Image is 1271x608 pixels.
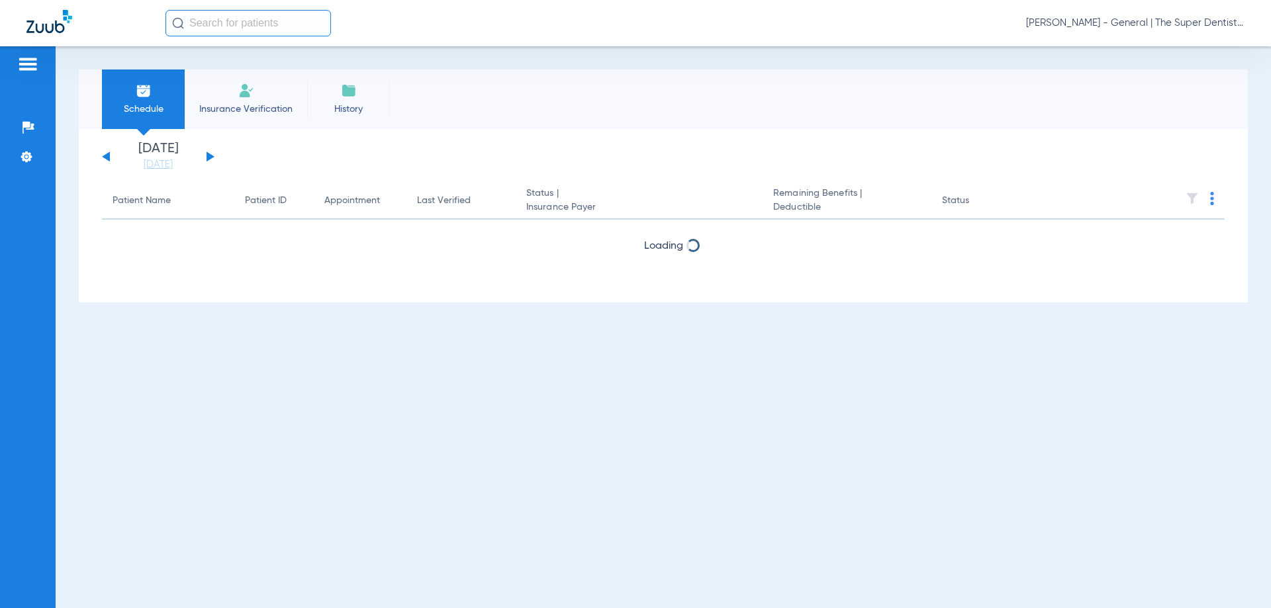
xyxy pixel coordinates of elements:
[317,103,380,116] span: History
[172,17,184,29] img: Search Icon
[644,241,683,251] span: Loading
[245,194,303,208] div: Patient ID
[136,83,152,99] img: Schedule
[324,194,380,208] div: Appointment
[112,103,175,116] span: Schedule
[165,10,331,36] input: Search for patients
[417,194,471,208] div: Last Verified
[238,83,254,99] img: Manual Insurance Verification
[26,10,72,33] img: Zuub Logo
[516,183,763,220] th: Status |
[773,200,920,214] span: Deductible
[118,158,198,171] a: [DATE]
[526,200,752,214] span: Insurance Payer
[324,194,396,208] div: Appointment
[113,194,224,208] div: Patient Name
[17,56,38,72] img: hamburger-icon
[195,103,297,116] span: Insurance Verification
[1186,192,1199,205] img: filter.svg
[763,183,931,220] th: Remaining Benefits |
[1026,17,1245,30] span: [PERSON_NAME] - General | The Super Dentists
[245,194,287,208] div: Patient ID
[931,183,1021,220] th: Status
[118,142,198,171] li: [DATE]
[417,194,505,208] div: Last Verified
[1210,192,1214,205] img: group-dot-blue.svg
[341,83,357,99] img: History
[113,194,171,208] div: Patient Name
